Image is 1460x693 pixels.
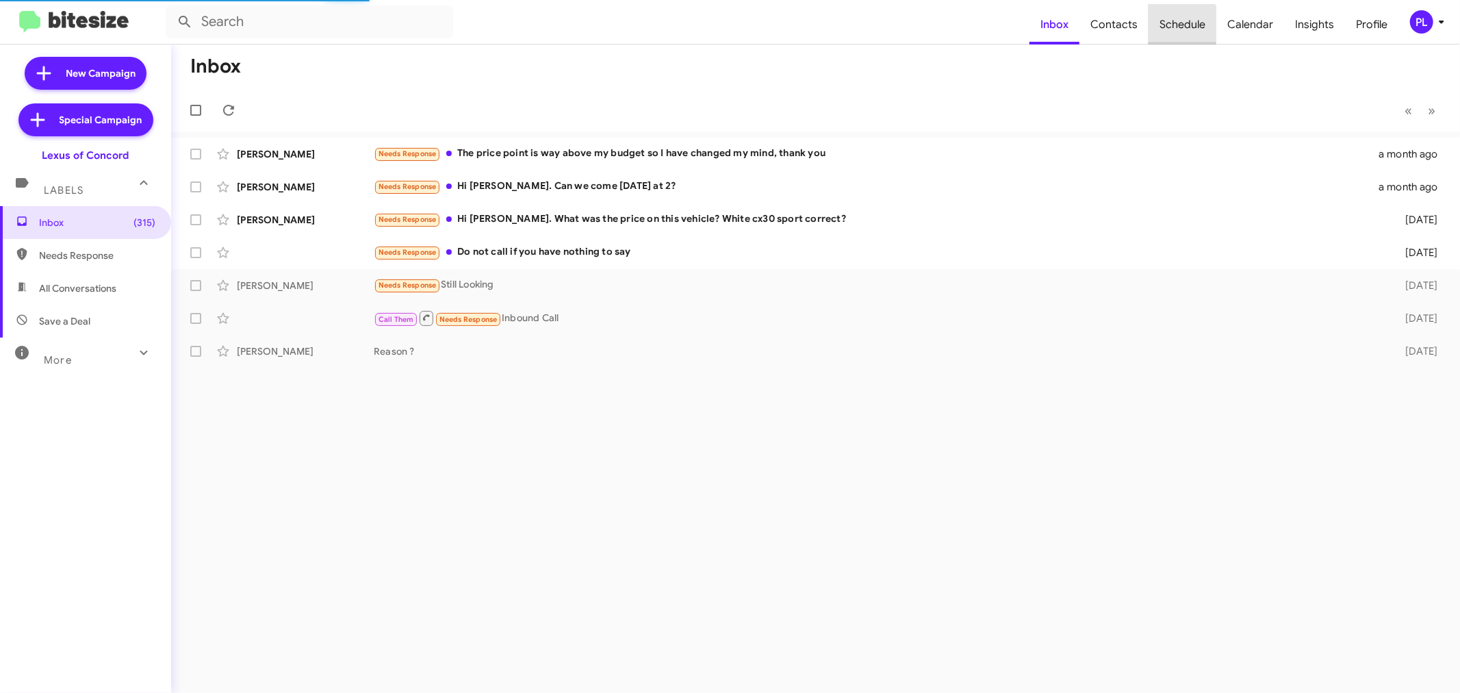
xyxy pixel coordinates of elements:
[374,277,1381,293] div: Still Looking
[1381,279,1449,292] div: [DATE]
[379,281,437,290] span: Needs Response
[1079,5,1149,45] a: Contacts
[379,215,437,224] span: Needs Response
[237,344,374,358] div: [PERSON_NAME]
[1345,5,1398,45] a: Profile
[190,55,241,77] h1: Inbox
[1396,97,1420,125] button: Previous
[1397,97,1444,125] nav: Page navigation example
[1381,246,1449,260] div: [DATE]
[374,244,1381,260] div: Do not call if you have nothing to say
[379,315,414,324] span: Call Them
[237,279,374,292] div: [PERSON_NAME]
[379,182,437,191] span: Needs Response
[39,216,155,229] span: Inbox
[1149,5,1216,45] a: Schedule
[237,213,374,227] div: [PERSON_NAME]
[1284,5,1345,45] a: Insights
[1405,102,1412,119] span: «
[42,149,129,162] div: Lexus of Concord
[18,103,153,136] a: Special Campaign
[1379,147,1449,161] div: a month ago
[374,310,1381,327] div: Inbound Call
[1029,5,1079,45] a: Inbox
[379,149,437,158] span: Needs Response
[1379,180,1449,194] div: a month ago
[39,249,155,262] span: Needs Response
[133,216,155,229] span: (315)
[25,57,146,90] a: New Campaign
[1398,10,1445,34] button: PL
[1420,97,1444,125] button: Next
[374,344,1381,358] div: Reason ?
[374,212,1381,227] div: Hi [PERSON_NAME]. What was the price on this vehicle? White cx30 sport correct?
[1381,344,1449,358] div: [DATE]
[379,248,437,257] span: Needs Response
[374,146,1379,162] div: The price point is way above my budget so I have changed my mind, thank you
[237,180,374,194] div: [PERSON_NAME]
[1410,10,1433,34] div: PL
[39,281,116,295] span: All Conversations
[1381,213,1449,227] div: [DATE]
[166,5,453,38] input: Search
[1381,312,1449,325] div: [DATE]
[60,113,142,127] span: Special Campaign
[66,66,136,80] span: New Campaign
[1428,102,1435,119] span: »
[1216,5,1284,45] a: Calendar
[374,179,1379,194] div: Hi [PERSON_NAME]. Can we come [DATE] at 2?
[39,314,90,328] span: Save a Deal
[439,315,498,324] span: Needs Response
[237,147,374,161] div: [PERSON_NAME]
[44,354,72,366] span: More
[44,184,84,197] span: Labels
